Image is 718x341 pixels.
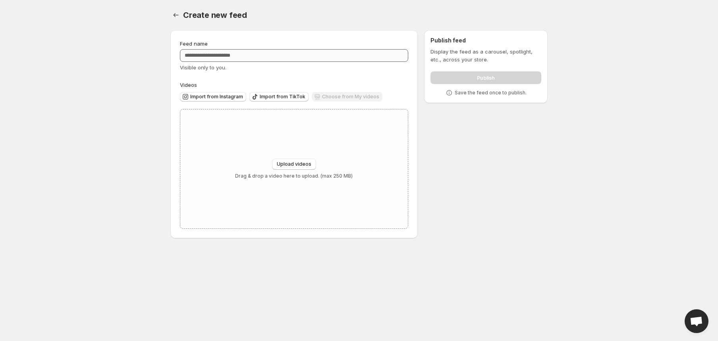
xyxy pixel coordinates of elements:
p: Display the feed as a carousel, spotlight, etc., across your store. [430,48,541,63]
span: Import from TikTok [260,94,305,100]
h2: Publish feed [430,36,541,44]
button: Upload videos [272,159,316,170]
span: Create new feed [183,10,247,20]
p: Drag & drop a video here to upload. (max 250 MB) [235,173,353,179]
p: Save the feed once to publish. [455,90,527,96]
span: Upload videos [277,161,311,167]
button: Import from Instagram [180,92,246,102]
span: Import from Instagram [190,94,243,100]
button: Settings [170,10,181,21]
span: Videos [180,82,197,88]
button: Import from TikTok [249,92,309,102]
span: Feed name [180,40,208,47]
a: Open chat [685,309,708,333]
span: Visible only to you. [180,64,226,71]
